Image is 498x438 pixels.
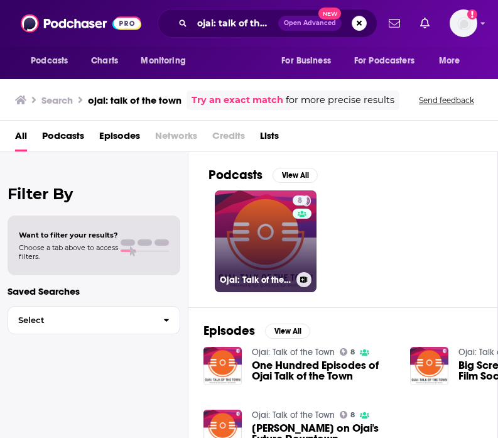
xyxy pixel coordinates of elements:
input: Search podcasts, credits, & more... [192,13,278,33]
a: 8 [340,411,355,419]
span: Credits [212,126,245,151]
span: Choose a tab above to access filters. [19,243,118,261]
a: Lists [260,126,279,151]
a: 8 [293,195,307,205]
span: Logged in as VHannley [450,9,477,37]
h2: Filter By [8,185,180,203]
button: Send feedback [415,95,478,106]
button: View All [265,324,310,339]
button: open menu [346,49,433,73]
h2: Podcasts [208,167,263,183]
span: Open Advanced [284,20,336,26]
span: Networks [155,126,197,151]
button: Select [8,306,180,334]
span: for more precise results [286,93,394,107]
button: open menu [430,49,476,73]
a: Ojai: Talk of the Town [252,347,335,358]
span: New [318,8,341,19]
svg: Add a profile image [467,9,477,19]
a: Show notifications dropdown [415,13,435,34]
h3: Search [41,94,73,106]
button: Open AdvancedNew [278,16,342,31]
a: 8Ojai: Talk of the Town [215,190,317,292]
a: EpisodesView All [203,323,310,339]
img: One Hundred Episodes of Ojai Talk of the Town [203,347,242,385]
h3: Ojai: Talk of the Town [220,275,291,285]
a: Charts [83,49,126,73]
p: Saved Searches [8,285,180,297]
span: Charts [91,52,118,70]
a: Podcasts [42,126,84,151]
img: Big Screen, Small Town: Ojai Film Society's Free Summer Series [410,347,448,385]
button: Show profile menu [450,9,477,37]
span: 8 [298,195,302,207]
span: More [439,52,460,70]
span: 8 [350,349,355,355]
a: Ojai: Talk of the Town [252,410,335,420]
a: PodcastsView All [208,167,318,183]
span: For Podcasters [354,52,414,70]
span: Select [8,316,153,324]
span: For Business [281,52,331,70]
button: View All [273,168,318,183]
a: All [15,126,27,151]
h2: Episodes [203,323,255,339]
span: Want to filter your results? [19,231,118,239]
span: Monitoring [141,52,185,70]
div: Search podcasts, credits, & more... [158,9,377,38]
button: open menu [22,49,84,73]
a: Try an exact match [192,93,283,107]
a: 8 [340,348,355,356]
h3: ojai: talk of the town [88,94,181,106]
a: One Hundred Episodes of Ojai Talk of the Town [252,360,395,381]
img: Podchaser - Follow, Share and Rate Podcasts [21,11,141,35]
a: Episodes [99,126,140,151]
a: Show notifications dropdown [384,13,405,34]
span: Podcasts [31,52,68,70]
button: open menu [132,49,202,73]
button: open menu [273,49,347,73]
span: 8 [350,412,355,418]
img: User Profile [450,9,477,37]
